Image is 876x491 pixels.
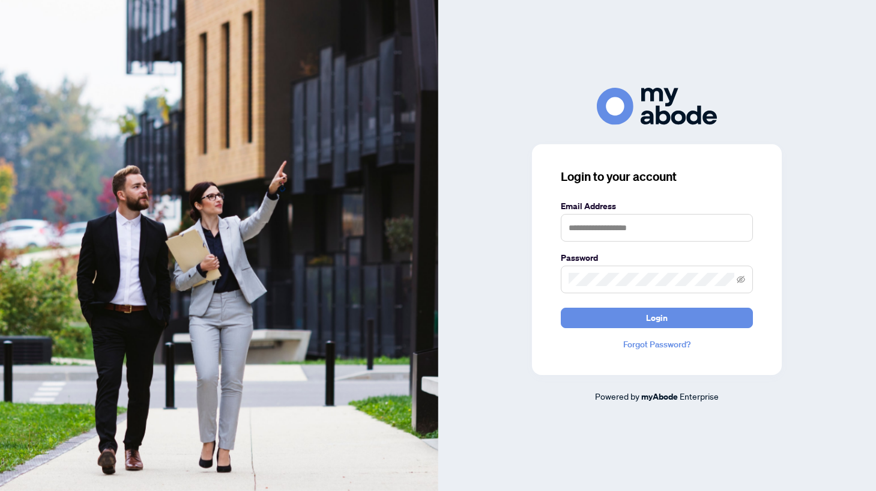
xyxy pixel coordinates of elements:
[561,338,753,351] a: Forgot Password?
[595,391,639,401] span: Powered by
[597,88,717,124] img: ma-logo
[561,168,753,185] h3: Login to your account
[680,391,719,401] span: Enterprise
[737,275,745,284] span: eye-invisible
[561,251,753,264] label: Password
[561,200,753,213] label: Email Address
[641,390,678,403] a: myAbode
[646,308,668,328] span: Login
[561,308,753,328] button: Login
